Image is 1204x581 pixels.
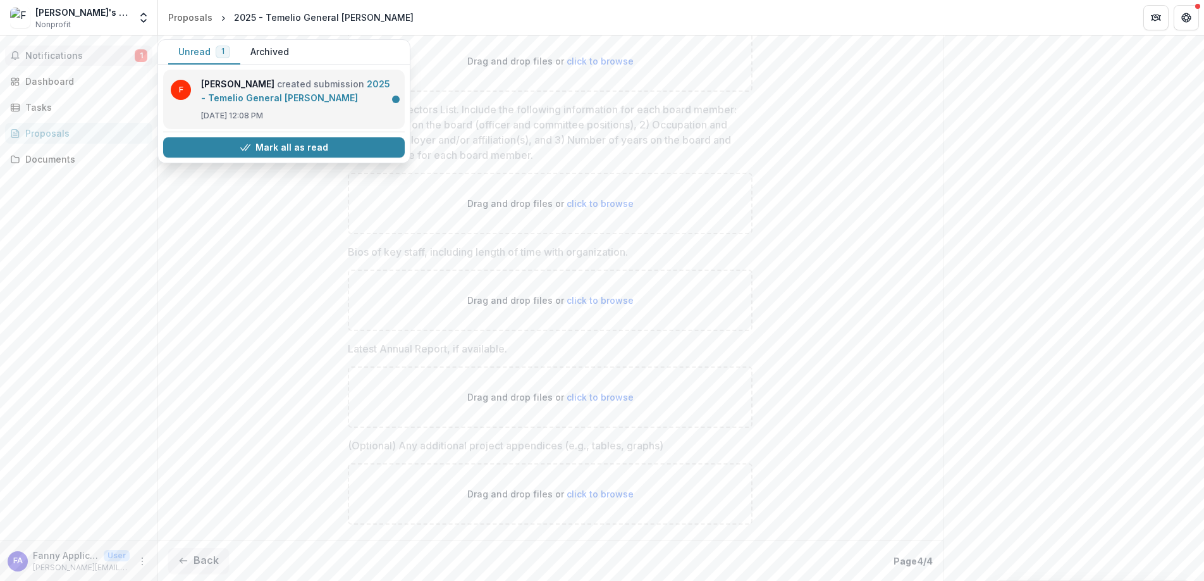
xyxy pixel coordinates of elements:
[5,123,152,144] a: Proposals
[5,149,152,170] a: Documents
[1174,5,1199,30] button: Get Help
[163,8,419,27] nav: breadcrumb
[135,5,152,30] button: Open entity switcher
[25,101,142,114] div: Tasks
[894,554,933,568] p: Page 4 / 4
[567,295,634,306] span: click to browse
[168,11,212,24] div: Proposals
[33,549,99,562] p: Fanny Applicant
[35,19,71,30] span: Nonprofit
[168,548,229,573] button: Back
[567,392,634,403] span: click to browse
[168,40,240,65] button: Unread
[348,102,745,163] p: Board Of Directors List. Include the following information for each board member: 1) Position(s) ...
[135,554,150,569] button: More
[10,8,30,28] img: Fanny's Nonprofit Inc.
[467,294,634,307] p: Drag and drop files or
[13,557,23,565] div: Fanny Applicant
[163,8,218,27] a: Proposals
[5,97,152,118] a: Tasks
[201,77,397,105] p: created submission
[467,390,634,404] p: Drag and drop files or
[348,341,507,356] p: Latest Annual Report, if available.
[567,489,634,499] span: click to browse
[35,6,130,19] div: [PERSON_NAME]'s Nonprofit Inc.
[201,78,390,103] a: 2025 - Temelio General [PERSON_NAME]
[33,562,130,573] p: [PERSON_NAME][EMAIL_ADDRESS][DOMAIN_NAME]
[5,71,152,92] a: Dashboard
[221,47,224,56] span: 1
[467,487,634,501] p: Drag and drop files or
[163,137,405,158] button: Mark all as read
[25,75,142,88] div: Dashboard
[104,550,130,561] p: User
[25,153,142,166] div: Documents
[25,51,135,61] span: Notifications
[25,127,142,140] div: Proposals
[135,49,147,62] span: 1
[567,56,634,66] span: click to browse
[5,46,152,66] button: Notifications1
[1143,5,1169,30] button: Partners
[467,197,634,210] p: Drag and drop files or
[348,438,663,453] p: (Optional) Any additional project appendices (e.g., tables, graphs)
[240,40,299,65] button: Archived
[567,198,634,209] span: click to browse
[348,244,628,259] p: Bios of key staff, including length of time with organization.
[234,11,414,24] div: 2025 - Temelio General [PERSON_NAME]
[467,54,634,68] p: Drag and drop files or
